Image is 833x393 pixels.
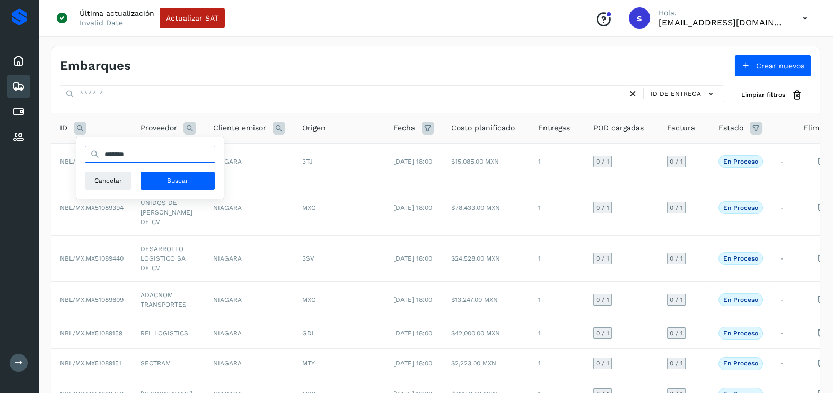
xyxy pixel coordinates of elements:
span: 0 / 1 [670,255,683,262]
span: MTY [302,360,315,367]
p: En proceso [723,204,758,211]
span: 0 / 1 [596,330,609,336]
span: Actualizar SAT [166,14,218,22]
p: Última actualización [80,8,154,18]
td: NIAGARA [205,235,294,281]
span: Entregas [538,122,570,133]
span: NBL/MX.MX51089159 [60,329,122,337]
span: [DATE] 18:00 [393,158,432,165]
td: 1 [530,349,585,379]
span: 0 / 1 [670,330,683,336]
button: Crear nuevos [734,55,811,77]
span: Proveedor [141,122,177,133]
button: ID de entrega [647,86,720,102]
p: En proceso [723,360,758,367]
p: En proceso [723,255,758,262]
span: POD cargadas [593,122,644,133]
td: DESARROLLO LOGISTICO SA DE CV [132,235,205,281]
td: NIAGARA [205,143,294,180]
span: Limpiar filtros [741,90,785,100]
span: [DATE] 18:00 [393,255,432,262]
td: NIAGARA [205,349,294,379]
td: 1 [530,235,585,281]
p: Hola, [659,8,786,17]
span: 0 / 1 [596,255,609,262]
td: 1 [530,318,585,348]
td: $42,000.00 MXN [443,318,530,348]
span: 0 / 1 [670,204,683,211]
span: Factura [667,122,695,133]
span: Costo planificado [451,122,515,133]
td: - [771,281,795,318]
div: Embarques [7,75,30,98]
h4: Embarques [60,58,131,74]
span: MXC [302,296,315,303]
span: 0 / 1 [596,297,609,303]
td: ADACNOM TRANSPORTES [132,281,205,318]
p: En proceso [723,329,758,337]
p: smedina@niagarawater.com [659,17,786,28]
p: En proceso [723,158,758,165]
td: 1 [530,143,585,180]
td: $78,433.00 MXN [443,180,530,235]
span: 0 / 1 [670,360,683,367]
span: 3TJ [302,158,313,165]
td: NIAGARA [205,318,294,348]
span: GDL [302,329,315,337]
td: $13,247.00 MXN [443,281,530,318]
td: $2,223.00 MXN [443,349,530,379]
span: ID de entrega [651,89,701,99]
span: NBL/MX.MX51089438 [60,158,124,165]
td: NIAGARA [205,281,294,318]
div: Proveedores [7,126,30,149]
span: [DATE] 18:00 [393,360,432,367]
div: Cuentas por pagar [7,100,30,123]
span: 0 / 1 [670,158,683,165]
p: En proceso [723,296,758,303]
p: Invalid Date [80,18,123,28]
td: 1 [530,281,585,318]
span: Fecha [393,122,415,133]
span: NBL/MX.MX51089440 [60,255,124,262]
td: $15,085.00 MXN [443,143,530,180]
span: Cliente emisor [213,122,266,133]
td: 1 [530,180,585,235]
td: RFL LOGISTICS [132,318,205,348]
span: 0 / 1 [596,360,609,367]
button: Limpiar filtros [733,85,811,105]
td: - [771,180,795,235]
span: Estado [718,122,743,133]
span: 0 / 1 [596,158,609,165]
span: 0 / 1 [596,204,609,211]
div: Inicio [7,49,30,73]
span: ID [60,122,67,133]
td: - [771,235,795,281]
span: NBL/MX.MX51089151 [60,360,121,367]
span: NBL/MX.MX51089609 [60,296,124,303]
span: [DATE] 18:00 [393,296,432,303]
td: TRANSPORTISTAS UNIDOS DE [PERSON_NAME] DE CV [132,180,205,235]
td: NIAGARA [205,180,294,235]
td: SECTRAM [132,349,205,379]
button: Actualizar SAT [160,8,225,28]
td: - [771,143,795,180]
span: MXC [302,204,315,211]
span: Crear nuevos [756,62,804,69]
span: NBL/MX.MX51089394 [60,204,124,211]
span: [DATE] 18:00 [393,204,432,211]
td: - [771,349,795,379]
span: 3SV [302,255,314,262]
span: [DATE] 18:00 [393,329,432,337]
td: $24,528.00 MXN [443,235,530,281]
span: Origen [302,122,326,133]
td: - [771,318,795,348]
span: 0 / 1 [670,297,683,303]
